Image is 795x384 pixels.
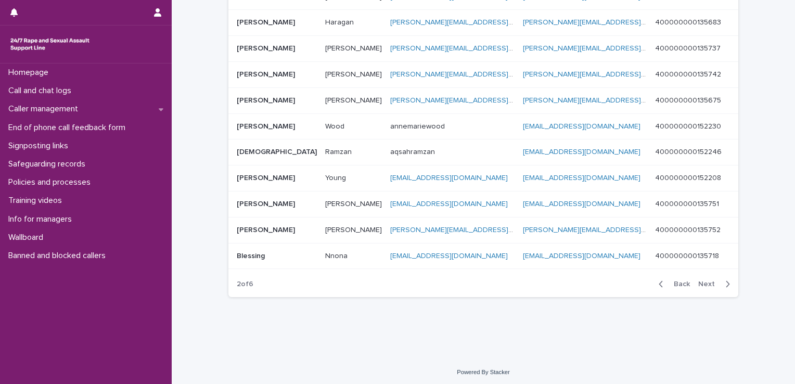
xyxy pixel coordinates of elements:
p: 400000000152246 [655,146,724,157]
p: 400000000152208 [655,172,723,183]
a: Powered By Stacker [457,369,509,375]
p: Haragan [325,16,356,27]
p: [PERSON_NAME] [237,172,297,183]
span: Next [698,280,721,288]
p: Caller management [4,104,86,114]
p: Wallboard [4,233,52,242]
a: [PERSON_NAME][EMAIL_ADDRESS][DOMAIN_NAME] [523,45,697,52]
p: 2 of 6 [228,272,262,297]
a: [EMAIL_ADDRESS][DOMAIN_NAME] [523,174,640,182]
p: [PERSON_NAME] [237,42,297,53]
span: Back [668,280,690,288]
p: Young [325,172,348,183]
img: rhQMoQhaT3yELyF149Cw [8,34,92,55]
p: [DEMOGRAPHIC_DATA] [237,146,319,157]
p: Policies and processes [4,177,99,187]
p: [PERSON_NAME] [325,198,384,209]
a: [PERSON_NAME][EMAIL_ADDRESS][DOMAIN_NAME] [523,19,697,26]
tr: [PERSON_NAME][PERSON_NAME] [PERSON_NAME][PERSON_NAME] [PERSON_NAME][EMAIL_ADDRESS][DOMAIN_NAME] [... [228,61,738,87]
a: [EMAIL_ADDRESS][DOMAIN_NAME] [523,200,640,208]
p: 400000000135737 [655,42,723,53]
p: [PERSON_NAME] [325,94,384,105]
p: [PERSON_NAME] [325,42,384,53]
a: [PERSON_NAME][EMAIL_ADDRESS][DOMAIN_NAME] [523,226,697,234]
p: Banned and blocked callers [4,251,114,261]
tr: [PERSON_NAME][PERSON_NAME] WoodWood annemariewoodannemariewood [EMAIL_ADDRESS][DOMAIN_NAME] 40000... [228,113,738,139]
tr: BlessingBlessing NnonaNnona [EMAIL_ADDRESS][DOMAIN_NAME] [EMAIL_ADDRESS][DOMAIN_NAME] 40000000013... [228,243,738,269]
p: 400000000135752 [655,224,723,235]
p: Wood [325,120,347,131]
p: 400000000135718 [655,250,721,261]
a: [PERSON_NAME][EMAIL_ADDRESS][DOMAIN_NAME] [390,45,565,52]
a: [EMAIL_ADDRESS][DOMAIN_NAME] [523,252,640,260]
tr: [DEMOGRAPHIC_DATA][DEMOGRAPHIC_DATA] RamzanRamzan aqsahramzanaqsahramzan [EMAIL_ADDRESS][DOMAIN_N... [228,139,738,165]
a: [PERSON_NAME][EMAIL_ADDRESS][DOMAIN_NAME] [523,97,697,104]
p: Ramzan [325,146,354,157]
a: [PERSON_NAME][EMAIL_ADDRESS][DOMAIN_NAME] [390,71,565,78]
a: [EMAIL_ADDRESS][DOMAIN_NAME] [523,123,640,130]
p: 400000000135742 [655,68,723,79]
tr: [PERSON_NAME][PERSON_NAME] HaraganHaragan [PERSON_NAME][EMAIL_ADDRESS][DOMAIN_NAME] [PERSON_NAME]... [228,10,738,36]
p: 400000000135683 [655,16,723,27]
p: Nnona [325,250,350,261]
p: Info for managers [4,214,80,224]
p: [PERSON_NAME] [237,68,297,79]
p: 400000000135675 [655,94,723,105]
tr: [PERSON_NAME][PERSON_NAME] [PERSON_NAME][PERSON_NAME] [PERSON_NAME][EMAIL_ADDRESS][DOMAIN_NAME] [... [228,36,738,62]
p: Call and chat logs [4,86,80,96]
a: [PERSON_NAME][EMAIL_ADDRESS][DOMAIN_NAME] [390,226,565,234]
tr: [PERSON_NAME][PERSON_NAME] YoungYoung [EMAIL_ADDRESS][DOMAIN_NAME] [EMAIL_ADDRESS][DOMAIN_NAME] 4... [228,165,738,191]
p: Signposting links [4,141,76,151]
a: [EMAIL_ADDRESS][DOMAIN_NAME] [390,174,508,182]
a: [PERSON_NAME][EMAIL_ADDRESS][DOMAIN_NAME] [390,19,565,26]
p: [PERSON_NAME] [237,120,297,131]
tr: [PERSON_NAME][PERSON_NAME] [PERSON_NAME][PERSON_NAME] [PERSON_NAME][EMAIL_ADDRESS][DOMAIN_NAME] [... [228,217,738,243]
p: End of phone call feedback form [4,123,134,133]
p: 400000000135751 [655,198,721,209]
button: Next [694,279,738,289]
p: aqsahramzan [390,146,437,157]
p: [PERSON_NAME] [237,198,297,209]
a: [EMAIL_ADDRESS][DOMAIN_NAME] [390,200,508,208]
p: [PERSON_NAME] [237,224,297,235]
p: [PERSON_NAME] [325,224,384,235]
p: Blessing [237,250,267,261]
a: [PERSON_NAME][EMAIL_ADDRESS][DOMAIN_NAME] [390,97,565,104]
button: Back [650,279,694,289]
p: Homepage [4,68,57,78]
a: [EMAIL_ADDRESS][DOMAIN_NAME] [523,148,640,156]
p: [PERSON_NAME] [237,16,297,27]
p: Safeguarding records [4,159,94,169]
p: [PERSON_NAME] [325,68,384,79]
p: Training videos [4,196,70,206]
a: [PERSON_NAME][EMAIL_ADDRESS][DOMAIN_NAME] [523,71,697,78]
p: annemariewood [390,120,447,131]
a: [EMAIL_ADDRESS][DOMAIN_NAME] [390,252,508,260]
p: 400000000152230 [655,120,723,131]
p: [PERSON_NAME] [237,94,297,105]
tr: [PERSON_NAME][PERSON_NAME] [PERSON_NAME][PERSON_NAME] [EMAIL_ADDRESS][DOMAIN_NAME] [EMAIL_ADDRESS... [228,191,738,217]
tr: [PERSON_NAME][PERSON_NAME] [PERSON_NAME][PERSON_NAME] [PERSON_NAME][EMAIL_ADDRESS][DOMAIN_NAME] [... [228,87,738,113]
